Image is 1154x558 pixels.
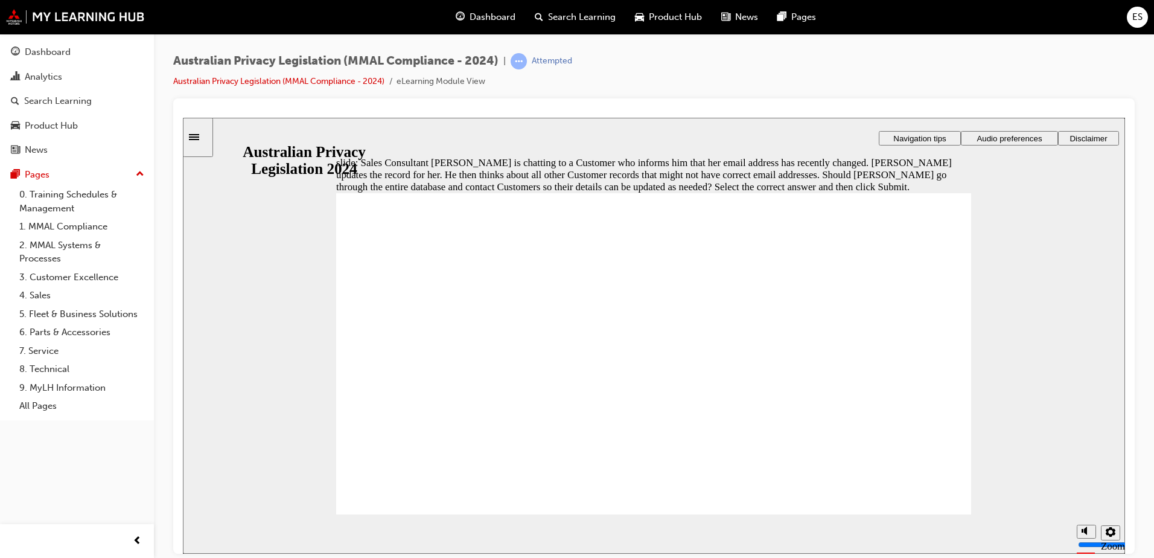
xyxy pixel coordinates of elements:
[918,423,942,458] label: Zoom to fit
[649,10,702,24] span: Product Hub
[5,164,149,186] button: Pages
[895,422,973,432] input: volume
[532,56,572,67] div: Attempted
[535,10,543,25] span: search-icon
[173,76,384,86] a: Australian Privacy Legislation (MMAL Compliance - 2024)
[456,10,465,25] span: guage-icon
[14,323,149,342] a: 6. Parts & Accessories
[397,75,485,89] li: eLearning Module View
[446,5,525,30] a: guage-iconDashboard
[14,360,149,379] a: 8. Technical
[887,16,924,25] span: Disclaimer
[625,5,712,30] a: car-iconProduct Hub
[1132,10,1143,24] span: ES
[778,13,875,28] button: Audio preferences
[14,342,149,361] a: 7. Service
[735,10,758,24] span: News
[173,54,499,68] span: Australian Privacy Legislation (MMAL Compliance - 2024)
[768,5,826,30] a: pages-iconPages
[14,286,149,305] a: 4. Sales
[525,5,625,30] a: search-iconSearch Learning
[721,10,730,25] span: news-icon
[14,185,149,217] a: 0. Training Schedules & Management
[25,168,49,182] div: Pages
[14,217,149,236] a: 1. MMAL Compliance
[14,305,149,324] a: 5. Fleet & Business Solutions
[470,10,515,24] span: Dashboard
[1127,7,1148,28] button: ES
[11,145,20,156] span: news-icon
[888,397,936,436] div: misc controls
[696,13,778,28] button: Navigation tips
[25,70,62,84] div: Analytics
[14,397,149,415] a: All Pages
[6,9,145,25] img: mmal
[5,90,149,112] a: Search Learning
[791,10,816,24] span: Pages
[503,54,506,68] span: |
[5,139,149,161] a: News
[14,236,149,268] a: 2. MMAL Systems & Processes
[5,41,149,63] a: Dashboard
[25,143,48,157] div: News
[794,16,859,25] span: Audio preferences
[511,53,527,69] span: learningRecordVerb_ATTEMPT-icon
[5,66,149,88] a: Analytics
[548,10,616,24] span: Search Learning
[635,10,644,25] span: car-icon
[14,268,149,287] a: 3. Customer Excellence
[136,167,144,182] span: up-icon
[712,5,768,30] a: news-iconNews
[25,45,71,59] div: Dashboard
[11,72,20,83] span: chart-icon
[875,13,936,28] button: Disclaimer
[24,94,92,108] div: Search Learning
[14,379,149,397] a: 9. MyLH Information
[918,408,937,423] button: Settings
[11,170,20,181] span: pages-icon
[11,96,19,107] span: search-icon
[710,16,763,25] span: Navigation tips
[5,39,149,164] button: DashboardAnalyticsSearch LearningProduct HubNews
[25,119,78,133] div: Product Hub
[777,10,786,25] span: pages-icon
[11,121,20,132] span: car-icon
[894,407,913,421] button: Mute (Ctrl+Alt+M)
[133,534,142,549] span: prev-icon
[11,47,20,58] span: guage-icon
[5,115,149,137] a: Product Hub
